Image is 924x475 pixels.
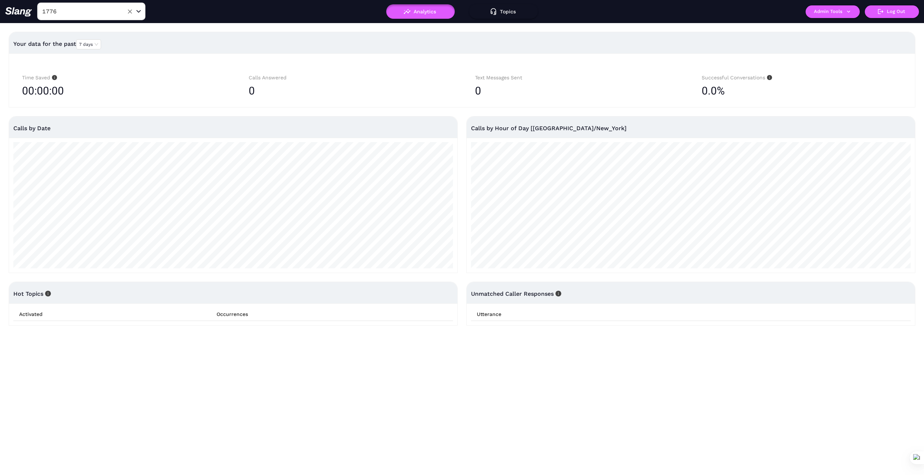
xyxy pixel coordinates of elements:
[134,7,143,16] button: Open
[471,308,911,321] th: Utterance
[471,290,561,297] span: Unmatched Caller Responses
[5,7,32,17] img: 623511267c55cb56e2f2a487_logo2.png
[865,5,919,18] button: Log Out
[469,4,538,19] button: Topics
[554,291,561,296] span: info-circle
[13,116,453,140] div: Calls by Date
[22,82,64,100] span: 00:00:00
[13,308,211,321] th: Activated
[702,75,772,80] span: Successful Conversations
[125,6,135,17] button: Clear
[50,75,57,80] span: info-circle
[386,4,455,19] button: Analytics
[471,116,911,140] div: Calls by Hour of Day [[GEOGRAPHIC_DATA]/New_York]
[475,84,481,97] span: 0
[211,308,453,321] th: Occurrences
[13,35,911,53] div: Your data for the past
[43,291,51,296] span: info-circle
[79,40,98,49] span: 7 days
[249,74,449,82] div: Calls Answered
[386,9,455,14] a: Analytics
[249,84,255,97] span: 0
[806,5,860,18] button: Admin Tools
[475,74,676,82] div: Text Messages Sent
[702,82,725,100] span: 0.0%
[22,75,57,80] span: Time Saved
[13,290,51,297] span: Hot Topics
[765,75,772,80] span: info-circle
